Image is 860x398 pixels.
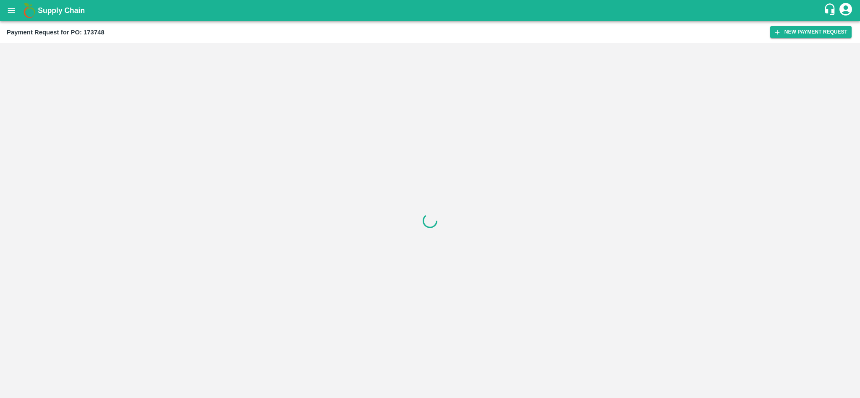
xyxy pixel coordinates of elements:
button: New Payment Request [770,26,852,38]
a: Supply Chain [38,5,823,16]
div: account of current user [838,2,853,19]
button: open drawer [2,1,21,20]
b: Supply Chain [38,6,85,15]
img: logo [21,2,38,19]
b: Payment Request for PO: 173748 [7,29,105,36]
div: customer-support [823,3,838,18]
